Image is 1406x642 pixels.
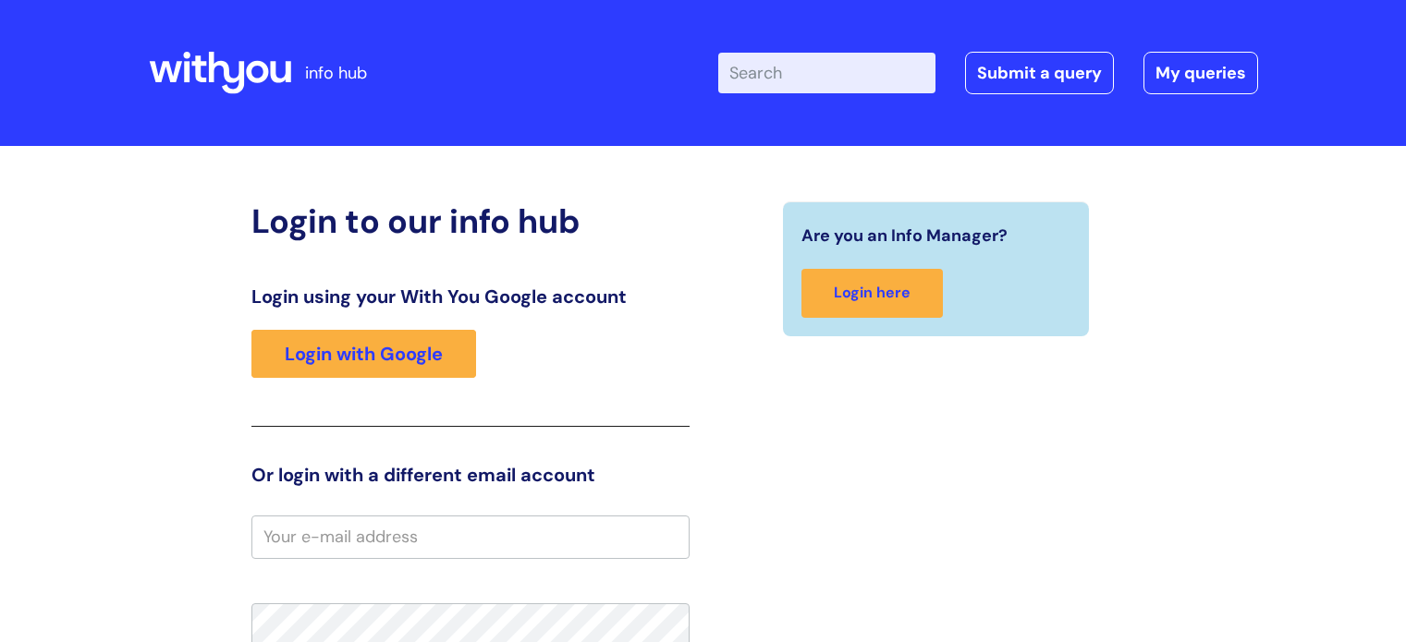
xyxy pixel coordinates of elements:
[801,221,1008,250] span: Are you an Info Manager?
[1143,52,1258,94] a: My queries
[251,201,690,241] h2: Login to our info hub
[251,285,690,308] h3: Login using your With You Google account
[965,52,1114,94] a: Submit a query
[718,53,935,93] input: Search
[251,464,690,486] h3: Or login with a different email account
[251,330,476,378] a: Login with Google
[305,58,367,88] p: info hub
[801,269,943,318] a: Login here
[251,515,690,558] input: Your e-mail address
